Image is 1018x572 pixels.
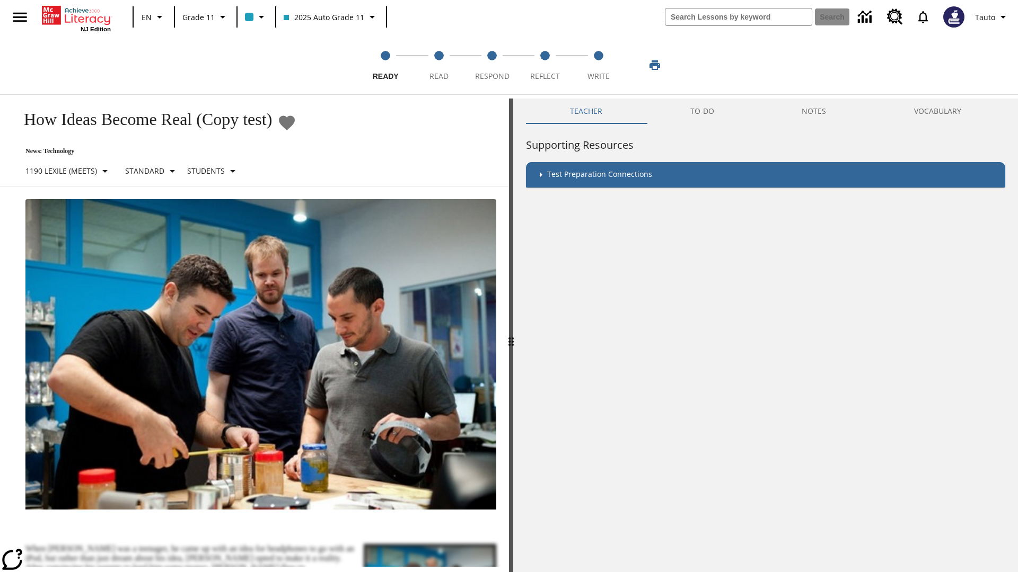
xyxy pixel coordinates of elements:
a: Resource Center, Will open in new tab [881,3,909,31]
p: Test Preparation Connections [547,168,652,181]
button: Open side menu [4,2,36,33]
button: NOTES [758,99,871,124]
span: NJ Edition [81,26,111,32]
div: Press Enter or Spacebar and then press right and left arrow keys to move the slider [509,99,513,572]
p: Standard [125,165,164,176]
button: Print [638,56,672,75]
button: Class: 2025 Auto Grade 11, Select your class [279,7,383,26]
span: Read [429,71,449,81]
button: Teacher [526,99,646,124]
p: News: Technology [13,147,296,155]
h1: How Ideas Become Real (Copy test) [13,110,272,129]
p: Students [187,165,225,176]
p: 1190 Lexile (Meets) [25,165,97,176]
span: Write [587,71,610,81]
button: Select a new avatar [937,3,971,31]
a: Notifications [909,3,937,31]
img: Quirky founder Ben Kaufman tests a new product with co-worker Gaz Brown and product inventor Jon ... [25,199,496,510]
span: Reflect [530,71,560,81]
button: Respond step 3 of 5 [461,36,523,94]
button: Class color is light blue. Change class color [241,7,272,26]
input: search field [665,8,812,25]
span: Grade 11 [182,12,215,23]
div: activity [513,99,1018,572]
button: Language: EN, Select a language [137,7,171,26]
div: Home [42,4,111,32]
img: Avatar [943,6,964,28]
button: Select Lexile, 1190 Lexile (Meets) [21,162,116,181]
span: Tauto [975,12,995,23]
div: Instructional Panel Tabs [526,99,1005,124]
span: 2025 Auto Grade 11 [284,12,364,23]
button: VOCABULARY [870,99,1005,124]
button: Reflect step 4 of 5 [514,36,576,94]
button: TO-DO [646,99,758,124]
h6: Supporting Resources [526,137,1005,154]
button: Profile/Settings [971,7,1014,26]
a: Data Center [852,3,881,32]
div: Test Preparation Connections [526,162,1005,187]
button: Scaffolds, Standard [121,162,183,181]
button: Write step 5 of 5 [568,36,629,94]
button: Select Student [183,162,243,181]
button: Add to Favorites - How Ideas Become Real (Copy test) [277,113,296,132]
button: Grade: Grade 11, Select a grade [178,7,233,26]
span: EN [142,12,152,23]
button: Read step 2 of 5 [408,36,469,94]
button: Ready step 1 of 5 [355,36,416,94]
span: Respond [475,71,510,81]
span: Ready [373,72,399,81]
